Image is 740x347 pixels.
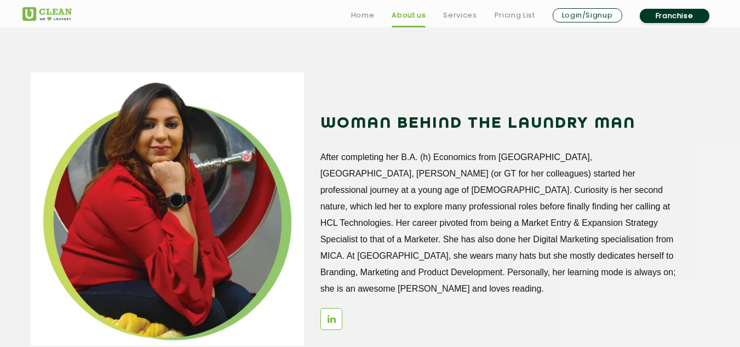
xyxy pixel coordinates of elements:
[351,9,375,22] a: Home
[553,8,622,22] a: Login/Signup
[320,149,682,297] p: After completing her B.A. (h) Economics from [GEOGRAPHIC_DATA], [GEOGRAPHIC_DATA], [PERSON_NAME] ...
[495,9,535,22] a: Pricing List
[31,72,304,346] img: Gunjan_11zon.webp
[392,9,426,22] a: About us
[640,9,709,23] a: Franchise
[22,7,72,21] img: UClean Laundry and Dry Cleaning
[320,111,682,137] h2: WOMAN BEHIND THE LAUNDRY MAN
[443,9,477,22] a: Services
